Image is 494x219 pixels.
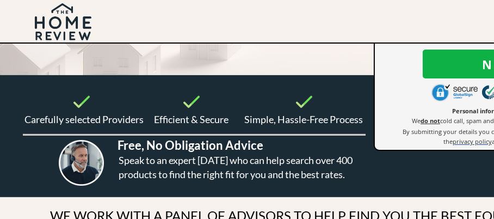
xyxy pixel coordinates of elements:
[119,154,353,180] span: Speak to an expert [DATE] who can help search over 400 products to find the right fit for you and...
[24,113,144,125] span: Carefully selected Providers
[453,137,492,145] a: privacy policy
[118,138,264,153] span: Free, No Obligation Advice
[245,113,363,125] span: Simple, Hassle-Free Process
[421,117,440,125] strong: do not
[453,137,492,145] span: privacy policy
[154,113,229,125] span: Efficient & Secure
